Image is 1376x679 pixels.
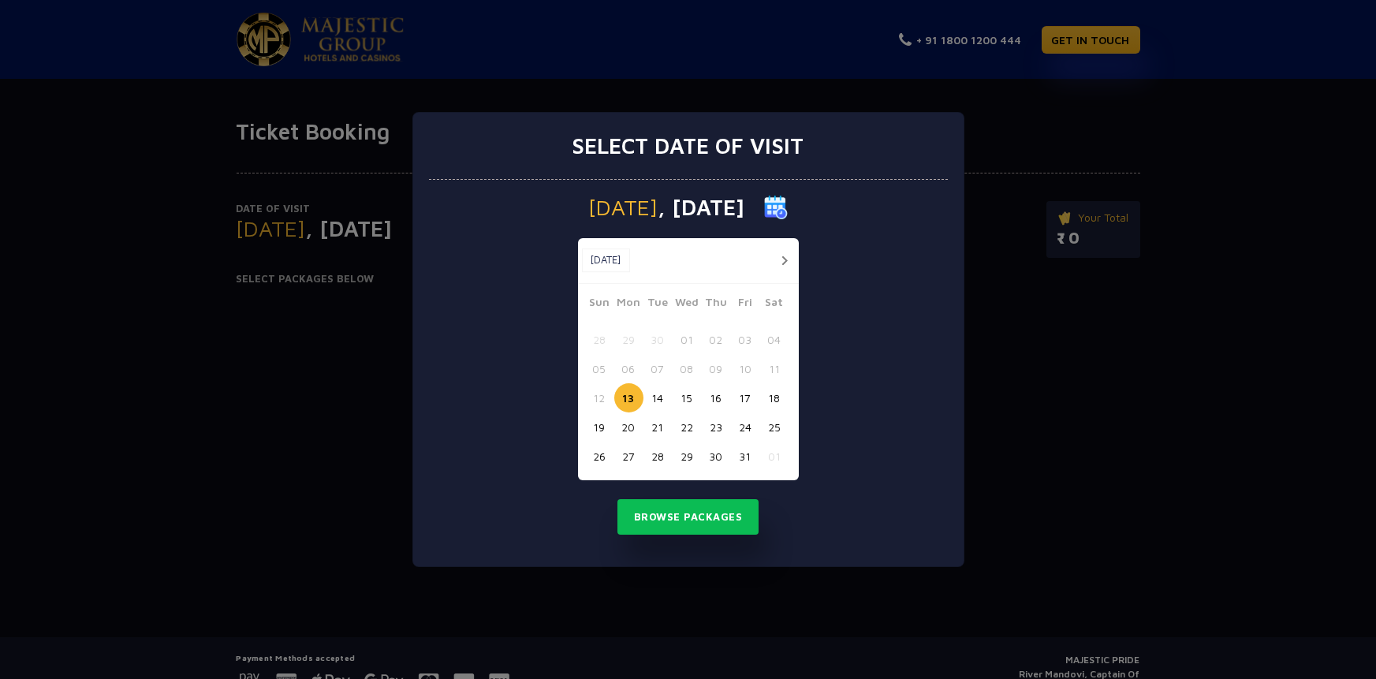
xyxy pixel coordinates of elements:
[702,354,731,383] button: 09
[760,354,789,383] button: 11
[643,383,673,412] button: 14
[658,196,745,218] span: , [DATE]
[617,499,759,535] button: Browse Packages
[673,354,702,383] button: 08
[760,383,789,412] button: 18
[731,412,760,442] button: 24
[731,293,760,315] span: Fri
[643,325,673,354] button: 30
[702,293,731,315] span: Thu
[643,442,673,471] button: 28
[760,293,789,315] span: Sat
[731,325,760,354] button: 03
[673,442,702,471] button: 29
[731,442,760,471] button: 31
[673,383,702,412] button: 15
[585,325,614,354] button: 28
[589,196,658,218] span: [DATE]
[673,412,702,442] button: 22
[702,442,731,471] button: 30
[702,383,731,412] button: 16
[585,412,614,442] button: 19
[614,293,643,315] span: Mon
[702,412,731,442] button: 23
[614,383,643,412] button: 13
[673,325,702,354] button: 01
[702,325,731,354] button: 02
[673,293,702,315] span: Wed
[585,383,614,412] button: 12
[731,383,760,412] button: 17
[585,293,614,315] span: Sun
[764,196,788,219] img: calender icon
[614,325,643,354] button: 29
[585,354,614,383] button: 05
[614,442,643,471] button: 27
[643,293,673,315] span: Tue
[614,412,643,442] button: 20
[760,442,789,471] button: 01
[731,354,760,383] button: 10
[760,325,789,354] button: 04
[643,412,673,442] button: 21
[572,132,804,159] h3: Select date of visit
[614,354,643,383] button: 06
[585,442,614,471] button: 26
[643,354,673,383] button: 07
[760,412,789,442] button: 25
[582,248,630,272] button: [DATE]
